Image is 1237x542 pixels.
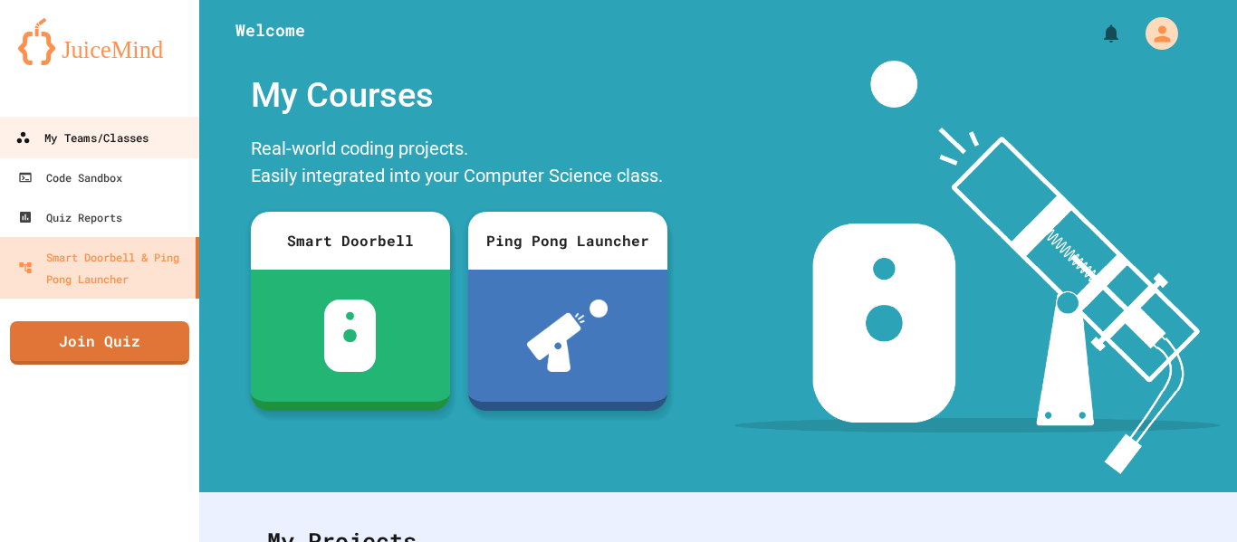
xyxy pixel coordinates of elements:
[1127,13,1183,54] div: My Account
[242,61,676,130] div: My Courses
[10,321,189,365] a: Join Quiz
[468,212,667,270] div: Ping Pong Launcher
[18,246,188,290] div: Smart Doorbell & Ping Pong Launcher
[1067,18,1127,49] div: My Notifications
[251,212,450,270] div: Smart Doorbell
[324,300,376,372] img: sdb-white.svg
[242,130,676,198] div: Real-world coding projects. Easily integrated into your Computer Science class.
[527,300,608,372] img: ppl-with-ball.png
[18,166,122,188] div: Code Sandbox
[18,18,181,65] img: logo-orange.svg
[734,61,1220,474] img: banner-image-my-projects.png
[15,127,149,149] div: My Teams/Classes
[18,206,122,228] div: Quiz Reports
